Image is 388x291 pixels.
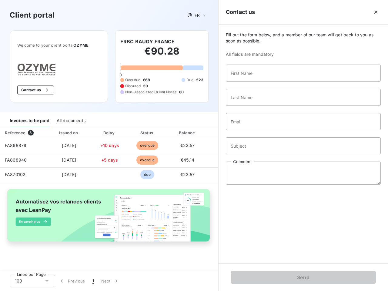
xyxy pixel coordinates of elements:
[28,130,33,135] span: 3
[98,275,123,287] button: Next
[92,278,94,284] span: 1
[136,156,158,165] span: overdue
[226,137,381,154] input: placeholder
[195,13,199,18] span: FR
[101,157,118,162] span: +5 days
[5,157,27,162] span: FA868940
[125,83,141,89] span: Disputed
[168,130,207,136] div: Balance
[119,72,122,77] span: 0
[55,275,89,287] button: Previous
[125,77,140,83] span: Overdue
[17,63,56,75] img: Company logo
[226,51,381,57] span: All fields are mandatory
[226,32,381,44] span: Fill out the form below, and a member of our team will get back to you as soon as possible.
[5,130,25,135] div: Reference
[226,65,381,82] input: placeholder
[226,8,255,16] h5: Contact us
[2,186,216,251] img: banner
[10,115,49,127] div: Invoices to be paid
[210,130,240,136] div: PDF
[62,143,76,148] span: [DATE]
[136,141,158,150] span: overdue
[120,45,203,63] h2: €90.28
[180,172,195,177] span: €22.57
[57,115,85,127] div: All documents
[143,77,150,83] span: €68
[48,130,90,136] div: Issued on
[62,157,76,162] span: [DATE]
[73,43,89,48] span: OZYME
[226,89,381,106] input: placeholder
[5,143,26,148] span: FA868879
[17,85,54,95] button: Contact us
[17,43,100,48] span: Welcome to your client portal
[226,113,381,130] input: placeholder
[10,10,55,21] h3: Client portal
[231,271,376,284] button: Send
[186,77,193,83] span: Due
[100,143,119,148] span: +10 days
[180,143,195,148] span: €22.57
[5,172,25,177] span: FA870102
[62,172,76,177] span: [DATE]
[15,278,22,284] span: 100
[129,130,166,136] div: Status
[125,89,176,95] span: Non-Associated Credit Notes
[179,89,184,95] span: €0
[181,157,194,162] span: €45.14
[89,275,98,287] button: 1
[140,170,154,179] span: due
[120,38,175,45] h6: ERBC BAUGY FRANCE
[196,77,203,83] span: €23
[143,83,148,89] span: €0
[92,130,127,136] div: Delay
